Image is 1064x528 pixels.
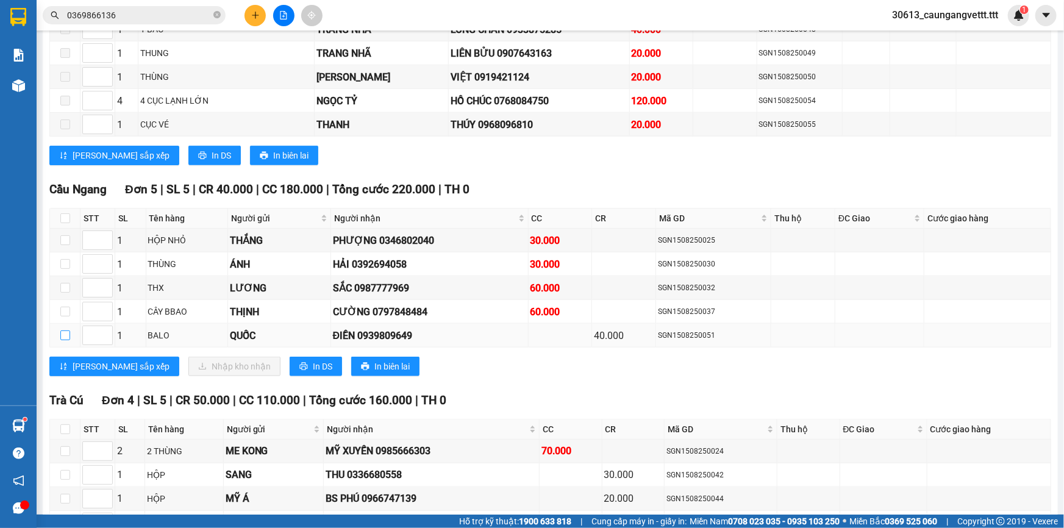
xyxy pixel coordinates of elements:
[656,276,771,300] td: SGN1508250032
[996,517,1005,526] span: copyright
[10,8,26,26] img: logo-vxr
[233,393,236,407] span: |
[658,235,769,246] div: SGN1508250025
[658,330,769,341] div: SGN1508250051
[166,182,190,196] span: SL 5
[421,393,446,407] span: TH 0
[213,10,221,21] span: close-circle
[759,119,841,130] div: SGN1508250055
[666,493,775,505] div: SGN1508250044
[9,78,28,91] span: CR :
[604,467,663,482] div: 30.000
[49,182,107,196] span: Cầu Ngang
[658,282,769,294] div: SGN1508250032
[632,46,691,61] div: 20.000
[49,357,179,376] button: sort-ascending[PERSON_NAME] sắp xếp
[245,5,266,26] button: plus
[213,11,221,18] span: close-circle
[117,280,144,296] div: 1
[316,93,446,109] div: NGỌC TỶ
[451,70,627,85] div: VIỆT 0919421124
[530,304,590,319] div: 60.000
[230,257,328,272] div: ÁNH
[79,38,203,52] div: THÔNG
[79,10,203,38] div: [GEOGRAPHIC_DATA]
[632,70,691,85] div: 20.000
[665,463,777,487] td: SGN1508250042
[256,182,259,196] span: |
[226,491,322,506] div: MỸ Á
[316,46,446,61] div: TRANG NHÃ
[666,469,775,481] div: SGN1508250042
[632,93,691,109] div: 120.000
[73,149,170,162] span: [PERSON_NAME] sắp xếp
[212,149,231,162] span: In DS
[843,519,846,524] span: ⚪️
[759,71,841,83] div: SGN1508250050
[12,79,25,92] img: warehouse-icon
[160,182,163,196] span: |
[530,233,590,248] div: 30.000
[148,234,226,247] div: HỘP NHỎ
[326,182,329,196] span: |
[10,10,71,40] div: Cầu Ngang
[290,357,342,376] button: printerIn DS
[759,48,841,59] div: SGN1508250049
[80,209,115,229] th: STT
[10,12,29,24] span: Gửi:
[592,209,656,229] th: CR
[279,11,288,20] span: file-add
[882,7,1008,23] span: 30613_caungangvettt.ttt
[231,212,318,225] span: Người gửi
[334,212,516,225] span: Người nhận
[728,516,840,526] strong: 0708 023 035 - 0935 103 250
[459,515,571,528] span: Hỗ trợ kỹ thuật:
[23,418,27,421] sup: 1
[843,423,915,436] span: ĐC Giao
[666,446,775,457] div: SGN1508250024
[658,259,769,270] div: SGN1508250030
[51,11,59,20] span: search
[927,419,1051,440] th: Cước giao hàng
[199,182,253,196] span: CR 40.000
[326,491,537,506] div: BS PHÚ 0966747139
[230,328,328,343] div: QUỐC
[80,419,115,440] th: STT
[260,151,268,161] span: printer
[690,515,840,528] span: Miền Nam
[361,362,370,372] span: printer
[656,324,771,348] td: SGN1508250051
[13,448,24,459] span: question-circle
[239,393,300,407] span: CC 110.000
[301,5,323,26] button: aim
[668,423,765,436] span: Mã GD
[117,328,144,343] div: 1
[316,70,446,85] div: [PERSON_NAME]
[117,467,143,482] div: 1
[226,443,322,458] div: ME KONG
[125,182,157,196] span: Đơn 5
[73,360,170,373] span: [PERSON_NAME] sắp xếp
[170,393,173,407] span: |
[885,516,937,526] strong: 0369 525 060
[117,117,136,132] div: 1
[594,328,654,343] div: 40.000
[632,117,691,132] div: 20.000
[659,212,759,225] span: Mã GD
[924,209,1051,229] th: Cước giao hàng
[333,233,526,248] div: PHƯỢNG 0346802040
[307,11,316,20] span: aim
[658,306,769,318] div: SGN1508250037
[591,515,687,528] span: Cung cấp máy in - giấy in:
[115,209,146,229] th: SL
[656,300,771,324] td: SGN1508250037
[326,467,537,482] div: THU 0336680558
[140,118,312,131] div: CỤC VÉ
[148,257,226,271] div: THÙNG
[273,5,295,26] button: file-add
[1013,10,1024,21] img: icon-new-feature
[49,146,179,165] button: sort-ascending[PERSON_NAME] sắp xếp
[147,468,221,482] div: HỘP
[1035,5,1057,26] button: caret-down
[530,257,590,272] div: 30.000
